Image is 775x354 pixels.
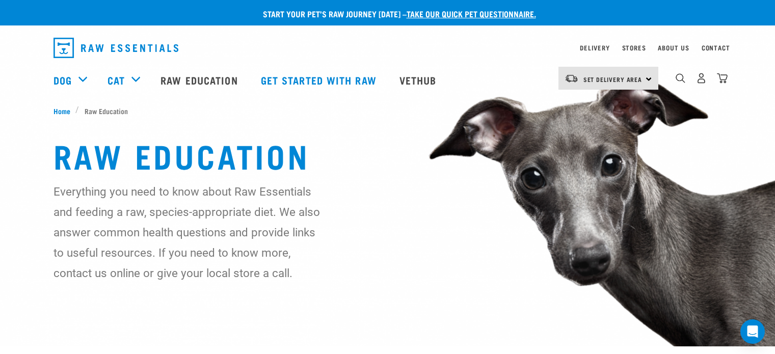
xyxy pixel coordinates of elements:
[45,34,730,62] nav: dropdown navigation
[54,72,72,88] a: Dog
[389,60,449,100] a: Vethub
[251,60,389,100] a: Get started with Raw
[54,105,70,116] span: Home
[407,11,536,16] a: take our quick pet questionnaire.
[108,72,125,88] a: Cat
[740,319,765,344] div: Open Intercom Messenger
[150,60,250,100] a: Raw Education
[54,181,321,283] p: Everything you need to know about Raw Essentials and feeding a raw, species-appropriate diet. We ...
[696,73,707,84] img: user.png
[702,46,730,49] a: Contact
[565,74,578,83] img: van-moving.png
[54,105,76,116] a: Home
[580,46,609,49] a: Delivery
[717,73,728,84] img: home-icon@2x.png
[54,38,178,58] img: Raw Essentials Logo
[676,73,685,83] img: home-icon-1@2x.png
[658,46,689,49] a: About Us
[54,137,722,173] h1: Raw Education
[622,46,646,49] a: Stores
[583,77,643,81] span: Set Delivery Area
[54,105,722,116] nav: breadcrumbs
